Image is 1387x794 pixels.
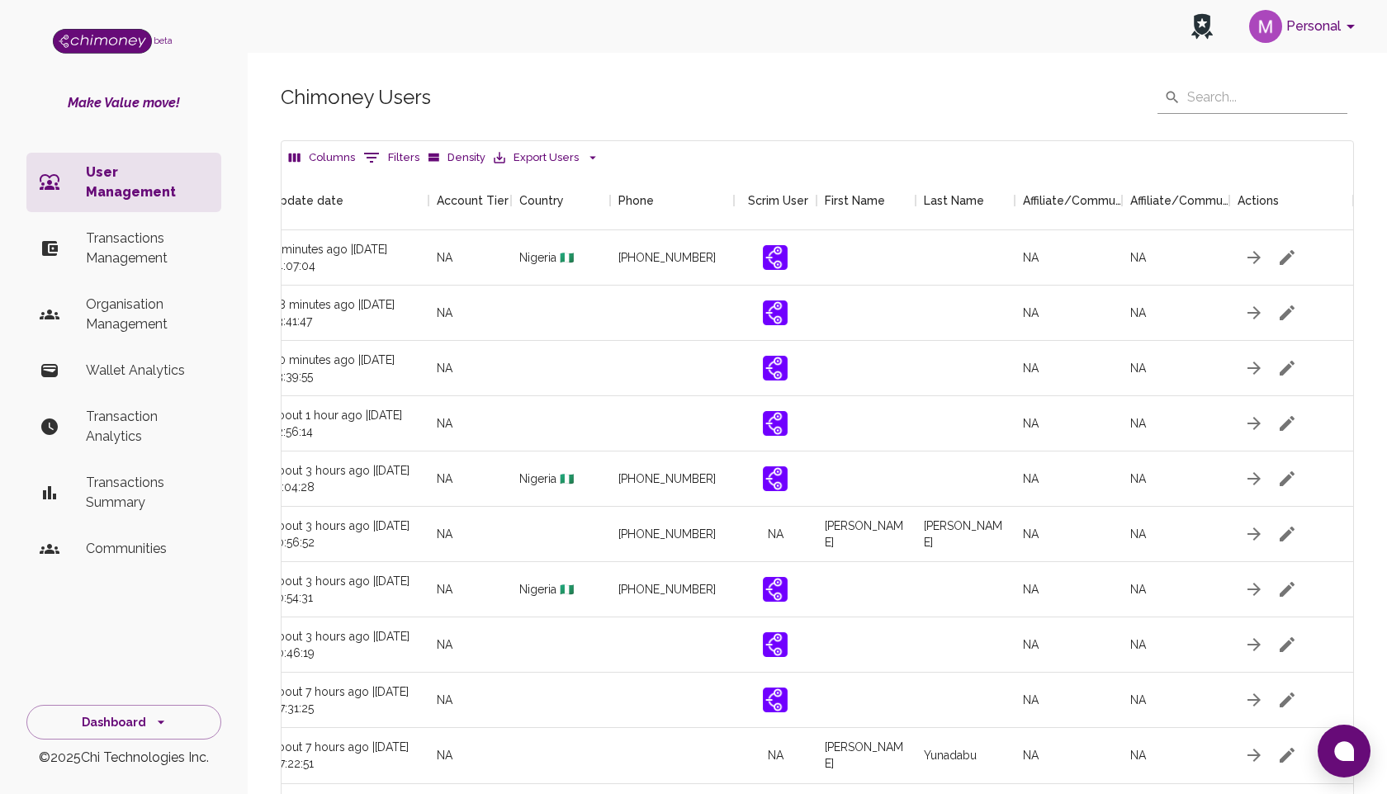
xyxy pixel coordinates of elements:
div: Actions [1238,171,1279,230]
div: Phone [610,171,734,230]
div: about 3 hours ago | [DATE] 10:54:31 [263,562,428,617]
div: First Name [825,171,885,230]
img: favicon.ico [763,356,788,380]
div: NA [1015,451,1122,507]
button: Density [424,145,490,171]
div: NA [1122,507,1229,562]
button: Open chat window [1318,725,1370,777]
button: account of current user [1243,5,1367,48]
div: Phone [618,171,654,230]
div: Last Name [916,171,1015,230]
p: Organisation Management [86,295,208,334]
div: Peter [924,518,1006,551]
p: Communities [86,539,208,559]
div: Last Name [924,171,984,230]
div: NA [1015,341,1122,396]
img: favicon.ico [763,632,788,657]
div: NA [1122,562,1229,617]
div: NA [1122,341,1229,396]
div: Account Tier [428,171,511,230]
p: Transactions Management [86,229,208,268]
div: +2347044924393 [618,470,716,487]
div: Nigeria 🇳🇬 [511,562,610,617]
div: Scrim User [734,171,817,230]
button: Dashboard [26,705,221,740]
div: NA [428,728,511,783]
div: +2349017577106 [618,249,716,266]
div: NA [1122,230,1229,286]
div: about 3 hours ago | [DATE] 10:46:19 [263,617,428,673]
div: Affiliate/Community [1015,171,1122,230]
img: favicon.ico [763,411,788,436]
div: about 7 hours ago | [DATE] 07:31:25 [263,673,428,728]
div: NA [1122,673,1229,728]
div: NA [1015,673,1122,728]
div: NA [1015,396,1122,451]
div: NA [428,341,511,396]
div: Nigeria 🇳🇬 [511,451,610,507]
input: Search... [1187,81,1347,114]
div: Affiliate/Community ID [1122,171,1229,230]
div: Affiliate/Community ID [1130,171,1229,230]
div: Country [511,171,610,230]
div: +23408146893873 [618,526,716,542]
div: 30 minutes ago | [DATE] 13:39:55 [263,341,428,396]
div: NA [1015,617,1122,673]
img: Logo [53,29,152,54]
div: Williams [825,518,907,551]
div: Bruce [825,739,907,772]
div: NA [428,286,511,341]
div: Update date [272,171,343,230]
div: 3 minutes ago | [DATE] 14:07:04 [263,230,428,286]
div: +23409025781168 [618,581,716,598]
button: Show filters [359,144,424,171]
div: NA [1015,728,1122,783]
div: NA [1015,230,1122,286]
div: Actions [1229,171,1353,230]
div: Yunadabu [924,747,977,763]
div: about 1 hour ago | [DATE] 12:56:14 [263,396,428,451]
p: Wallet Analytics [86,361,208,380]
div: NA [1122,286,1229,341]
div: 28 minutes ago | [DATE] 13:41:47 [263,286,428,341]
div: NA [428,396,511,451]
p: Transaction Analytics [86,407,208,447]
div: about 3 hours ago | [DATE] 11:04:28 [263,451,428,507]
div: NA [428,451,511,507]
div: First Name [817,171,916,230]
div: NA [428,673,511,728]
div: NA [428,507,511,562]
div: NA [428,230,511,286]
img: favicon.ico [763,245,788,270]
div: NA [1122,451,1229,507]
p: Transactions Summary [86,473,208,513]
div: Nigeria 🇳🇬 [511,230,610,286]
button: Export Users [490,145,603,171]
div: NA [1122,396,1229,451]
div: NA [1122,617,1229,673]
div: NA [1015,562,1122,617]
div: NA [734,507,817,562]
div: NA [428,617,511,673]
span: beta [154,35,173,45]
div: NA [1015,286,1122,341]
div: Update date [263,171,428,230]
div: Country [519,171,564,230]
div: Account Tier [437,171,509,230]
img: avatar [1249,10,1282,43]
div: Scrim User [748,171,808,230]
div: NA [428,562,511,617]
div: NA [734,728,817,783]
p: User Management [86,163,208,202]
h5: Chimoney Users [281,84,431,111]
img: favicon.ico [763,466,788,491]
img: favicon.ico [763,577,788,602]
div: NA [1015,507,1122,562]
button: Select columns [285,145,359,171]
div: Affiliate/Community [1023,171,1122,230]
div: about 7 hours ago | [DATE] 07:22:51 [263,728,428,783]
div: NA [1122,728,1229,783]
img: favicon.ico [763,300,788,325]
img: favicon.ico [763,688,788,712]
div: about 3 hours ago | [DATE] 10:56:52 [263,507,428,562]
